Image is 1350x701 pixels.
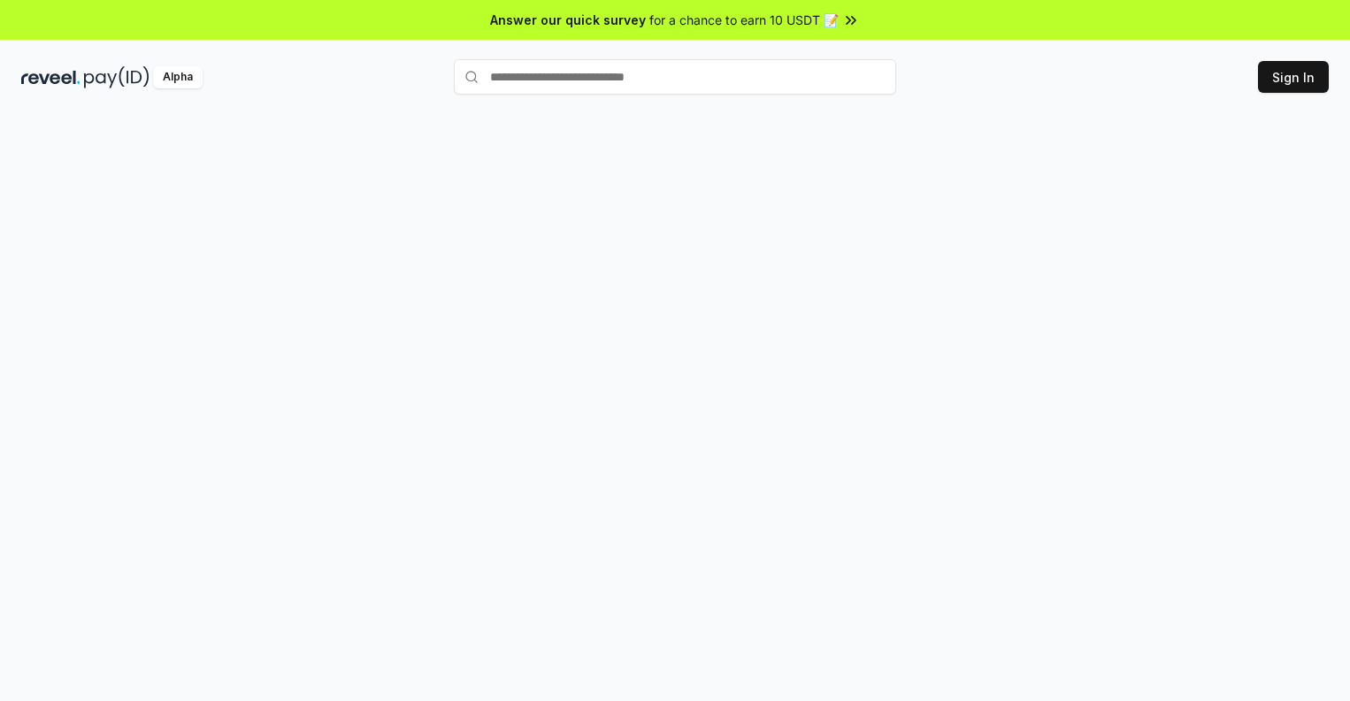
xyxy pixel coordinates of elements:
[649,11,839,29] span: for a chance to earn 10 USDT 📝
[21,66,81,88] img: reveel_dark
[490,11,646,29] span: Answer our quick survey
[153,66,203,88] div: Alpha
[1258,61,1329,93] button: Sign In
[84,66,150,88] img: pay_id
